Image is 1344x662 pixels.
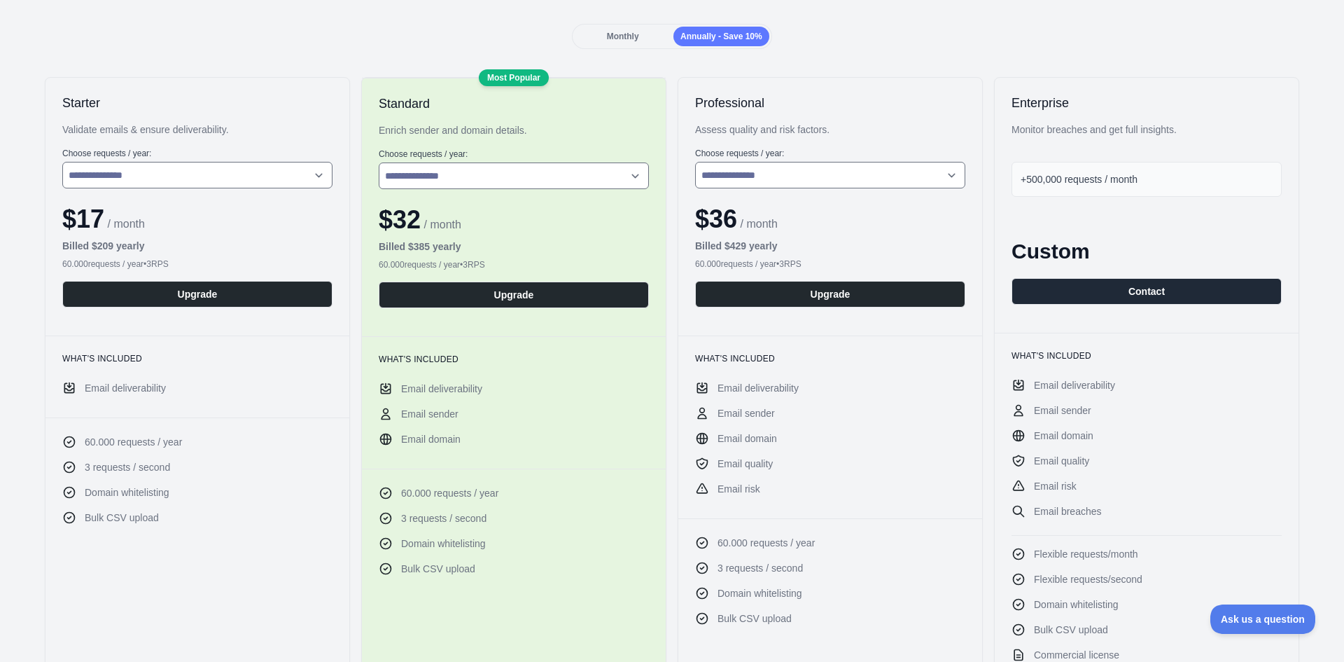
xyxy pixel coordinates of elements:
div: 60.000 requests / year • 3 RPS [695,258,965,270]
button: Contact [1011,278,1282,305]
span: Custom [1011,240,1090,263]
span: $ 36 [695,205,737,233]
span: / month [737,218,778,230]
b: Billed $ 429 yearly [695,240,778,251]
button: Upgrade [695,281,965,308]
button: Upgrade [379,282,649,308]
iframe: Toggle Customer Support [1210,605,1316,634]
div: 60.000 requests / year • 3 RPS [379,259,649,270]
